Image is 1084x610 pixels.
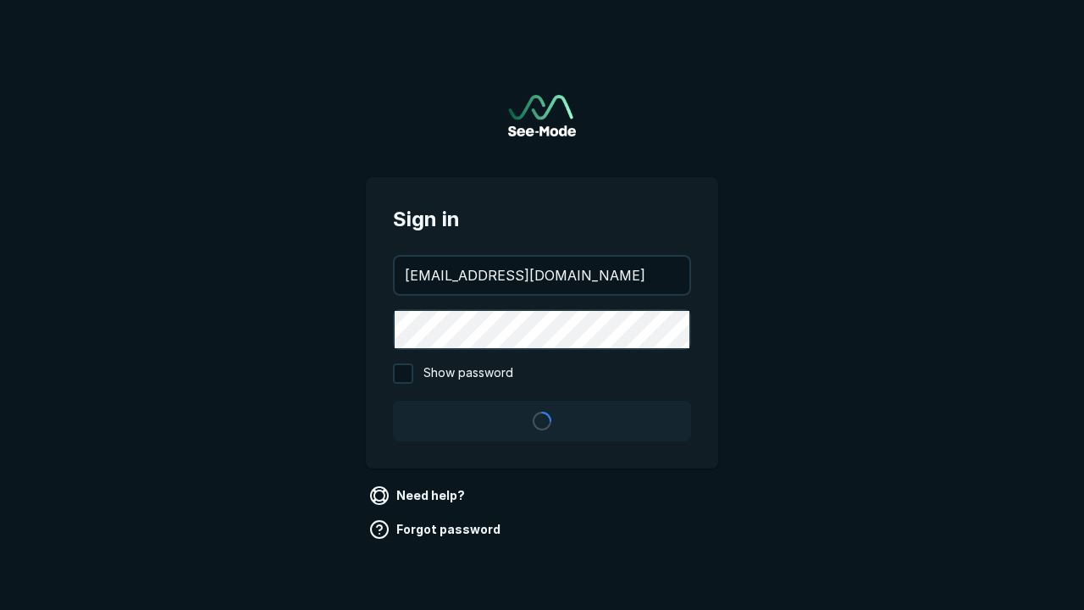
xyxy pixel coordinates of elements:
input: your@email.com [395,257,689,294]
span: Sign in [393,204,691,235]
img: See-Mode Logo [508,95,576,136]
span: Show password [423,363,513,384]
a: Forgot password [366,516,507,543]
a: Need help? [366,482,472,509]
a: Go to sign in [508,95,576,136]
